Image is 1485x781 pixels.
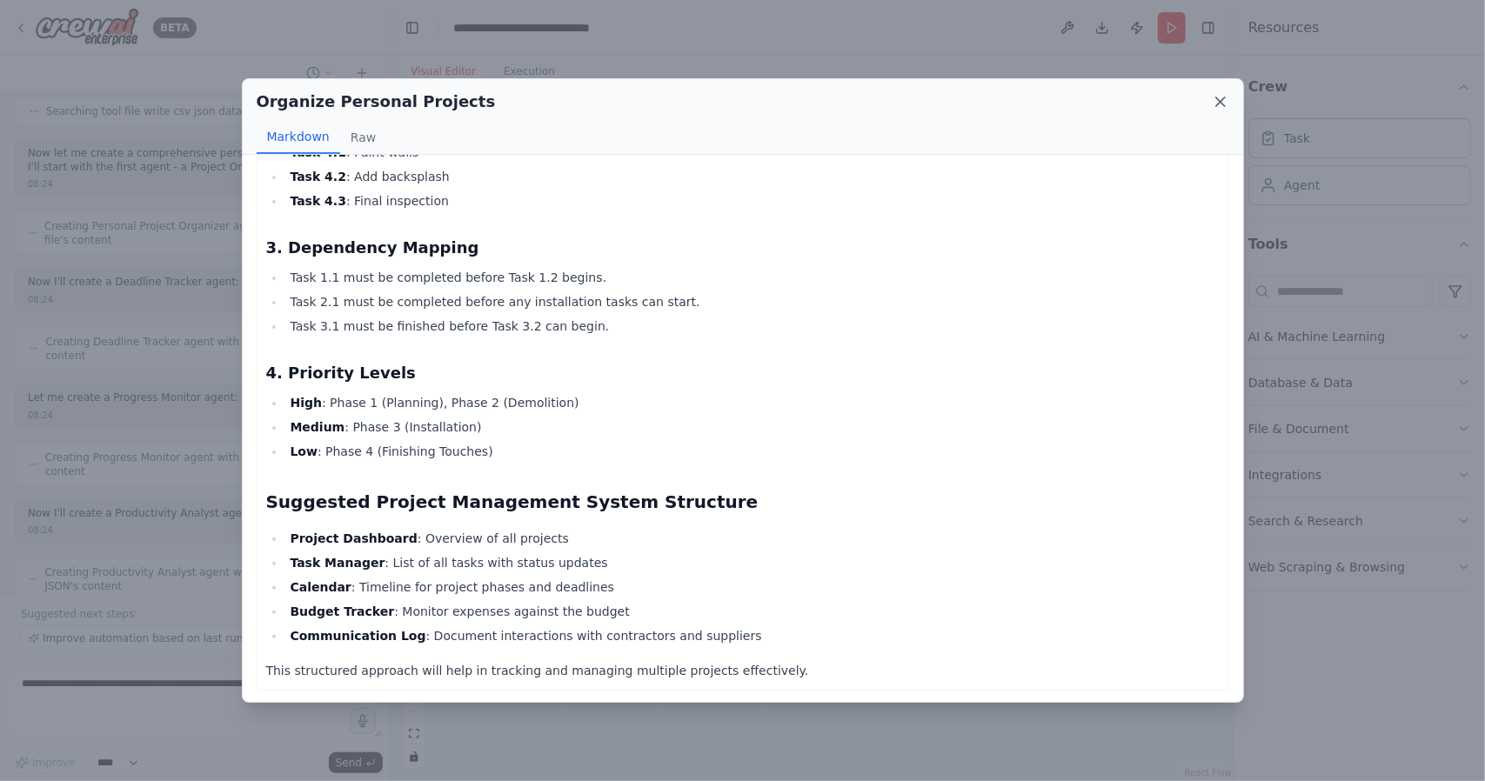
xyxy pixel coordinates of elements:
[290,396,322,410] strong: High
[266,660,1220,681] p: This structured approach will help in tracking and managing multiple projects effectively.
[285,625,1220,646] li: : Document interactions with contractors and suppliers
[257,121,340,154] button: Markdown
[340,121,386,154] button: Raw
[290,556,385,570] strong: Task Manager
[285,316,1220,337] li: Task 3.1 must be finished before Task 3.2 can begin.
[285,417,1220,437] li: : Phase 3 (Installation)
[285,291,1220,312] li: Task 2.1 must be completed before any installation tasks can start.
[285,601,1220,622] li: : Monitor expenses against the budget
[290,629,425,643] strong: Communication Log
[290,580,351,594] strong: Calendar
[290,531,417,545] strong: Project Dashboard
[285,166,1220,187] li: : Add backsplash
[285,528,1220,549] li: : Overview of all projects
[290,145,346,159] strong: Task 4.1
[290,444,317,458] strong: Low
[285,190,1220,211] li: : Final inspection
[290,420,344,434] strong: Medium
[285,552,1220,573] li: : List of all tasks with status updates
[285,392,1220,413] li: : Phase 1 (Planning), Phase 2 (Demolition)
[266,490,1220,514] h2: Suggested Project Management System Structure
[266,361,1220,385] h3: 4. Priority Levels
[285,267,1220,288] li: Task 1.1 must be completed before Task 1.2 begins.
[290,194,346,208] strong: Task 4.3
[285,577,1220,597] li: : Timeline for project phases and deadlines
[290,604,394,618] strong: Budget Tracker
[266,236,1220,260] h3: 3. Dependency Mapping
[257,90,496,114] h2: Organize Personal Projects
[290,170,346,184] strong: Task 4.2
[285,441,1220,462] li: : Phase 4 (Finishing Touches)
